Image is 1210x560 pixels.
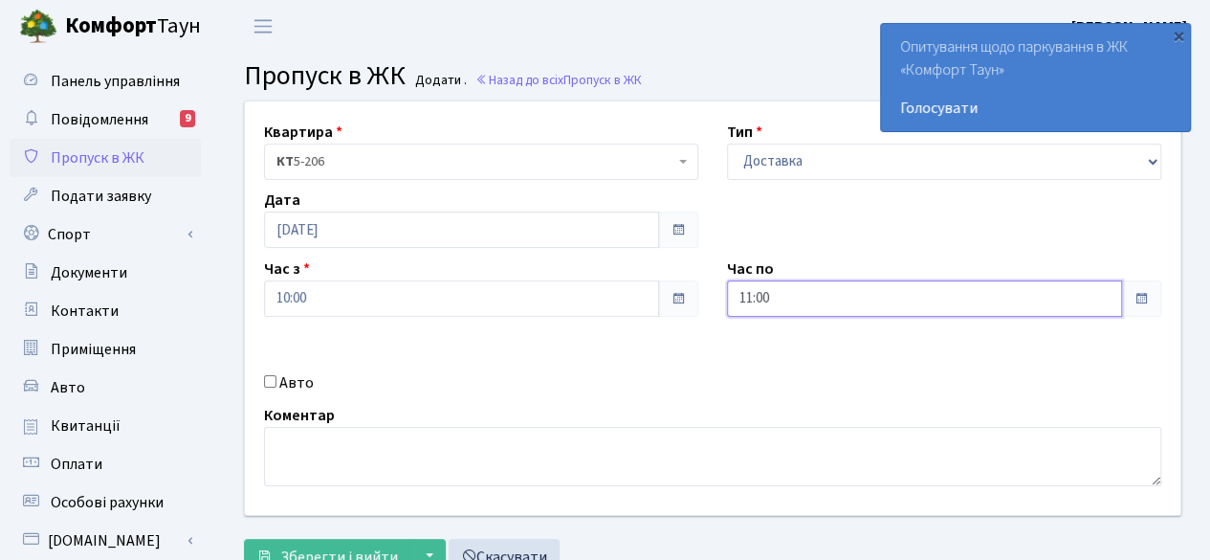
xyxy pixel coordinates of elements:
[51,186,151,207] span: Подати заявку
[1169,26,1188,45] div: ×
[1071,15,1187,38] a: [PERSON_NAME]
[51,454,102,475] span: Оплати
[10,177,201,215] a: Подати заявку
[10,254,201,292] a: Документи
[51,262,127,283] span: Документи
[180,110,195,127] div: 9
[51,147,144,168] span: Пропуск в ЖК
[264,144,698,180] span: <b>КТ</b>&nbsp;&nbsp;&nbsp;&nbsp;5-206
[727,121,762,144] label: Тип
[264,404,335,427] label: Коментар
[51,301,119,322] span: Контакти
[563,71,642,89] span: Пропуск в ЖК
[10,62,201,101] a: Панель управління
[244,56,406,95] span: Пропуск в ЖК
[276,152,674,171] span: <b>КТ</b>&nbsp;&nbsp;&nbsp;&nbsp;5-206
[51,109,148,130] span: Повідомлення
[10,522,201,560] a: [DOMAIN_NAME]
[51,492,164,513] span: Особові рахунки
[264,258,310,280] label: Час з
[475,71,642,89] a: Назад до всіхПропуск в ЖК
[51,339,136,360] span: Приміщення
[10,139,201,177] a: Пропуск в ЖК
[19,8,57,46] img: logo.png
[10,407,201,445] a: Квитанції
[10,445,201,483] a: Оплати
[276,152,294,171] b: КТ
[279,371,314,394] label: Авто
[900,97,1171,120] a: Голосувати
[51,71,180,92] span: Панель управління
[10,101,201,139] a: Повідомлення9
[881,24,1190,131] div: Опитування щодо паркування в ЖК «Комфорт Таун»
[10,369,201,407] a: Авто
[65,11,201,43] span: Таун
[10,483,201,522] a: Особові рахунки
[51,377,85,398] span: Авто
[239,11,287,42] button: Переключити навігацію
[10,292,201,330] a: Контакти
[65,11,157,41] b: Комфорт
[10,215,201,254] a: Спорт
[264,121,342,144] label: Квартира
[10,330,201,369] a: Приміщення
[51,415,121,437] span: Квитанції
[1071,16,1187,37] b: [PERSON_NAME]
[264,189,300,212] label: Дата
[727,258,774,280] label: Час по
[411,73,467,89] small: Додати .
